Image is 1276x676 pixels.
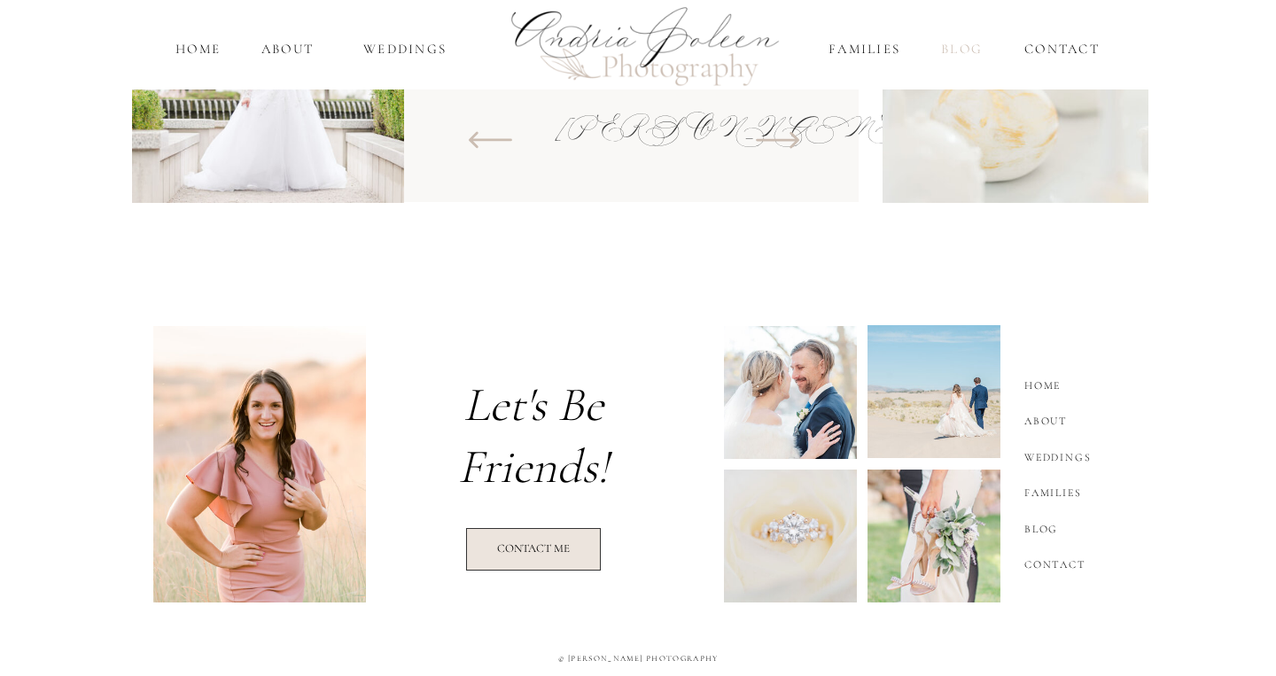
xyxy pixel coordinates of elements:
[173,39,223,59] a: home
[353,39,457,59] a: Weddings
[466,540,601,562] a: Contact Me
[826,39,903,59] a: Families
[1024,443,1100,465] a: Weddings
[1024,550,1100,572] a: Contact
[458,376,609,495] i: Let's Be Friends!
[1024,515,1100,537] a: Blog
[1024,371,1100,393] a: Home
[1024,478,1100,501] a: Families
[1024,407,1100,429] a: About
[1020,39,1104,59] a: Contact
[257,39,318,59] a: About
[938,39,986,59] a: Blog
